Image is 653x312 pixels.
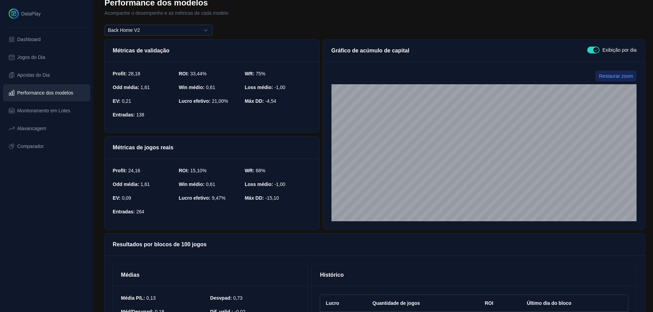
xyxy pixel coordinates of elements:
[128,70,140,77] p: 28,18
[108,27,140,34] span: Back Home V2
[17,107,70,114] span: Monitoramento em Lotes
[3,3,90,25] a: DataPlay
[105,10,229,16] div: Acompanhe o desempenho e as métricas de cada modelo
[245,70,254,77] p: WR:
[17,36,41,43] span: Dashboard
[595,71,637,82] button: Restaurar zoom
[113,208,135,215] p: Entradas:
[373,300,420,306] span: Quantidade de jogos
[3,84,90,102] a: Performance dos modelos
[485,300,493,306] span: ROI
[136,111,144,118] p: 138
[113,70,127,77] p: Profit:
[141,84,150,91] p: 1,61
[256,70,265,77] p: 75%
[256,167,265,174] p: 68%
[179,181,204,188] p: Win médio:
[245,195,264,201] p: Máx DD:
[265,98,276,104] p: -4,54
[3,137,90,155] a: Comparador
[121,271,300,279] p: Médias
[105,25,213,36] button: Back Home V2
[245,98,264,104] p: Máx DD:
[17,89,73,96] span: Performance dos modelos
[3,120,90,137] a: Alavancagem
[331,47,410,55] p: Gráfico de acúmulo de capital
[179,84,204,91] p: Win médio:
[326,300,339,306] span: Lucro
[320,271,628,279] p: Histórico
[265,195,279,201] p: -15,10
[113,98,121,104] p: EV:
[146,295,156,301] p: 0,13
[141,181,150,188] p: 1,61
[179,70,189,77] p: ROI:
[210,295,232,301] p: Desvpad:
[128,167,140,174] p: 24,16
[121,295,145,301] p: Média P/L:
[113,143,311,152] p: Métricas de jogos reais
[206,181,215,188] p: 0,61
[212,98,228,104] p: 21,00%
[3,66,90,84] a: Apostas do Dia
[136,208,144,215] p: 264
[113,84,139,91] p: Odd média:
[3,48,90,66] a: Jogos do Dia
[17,143,44,150] span: Comparador
[190,167,206,174] p: 15,10%
[245,84,273,91] p: Loss médio:
[274,84,285,91] p: -1,00
[179,98,210,104] p: Lucro efetivo:
[17,72,50,78] span: Apostas do Dia
[17,54,45,61] span: Jogos do Dia
[602,47,637,55] p: Exibição por dia
[113,240,637,249] p: Resultados por blocos de 100 jogos
[233,295,242,301] p: 0,73
[179,167,189,174] p: ROI:
[3,30,90,48] a: Dashboard
[122,195,131,201] p: 0,09
[179,195,210,201] p: Lucro efetivo:
[3,102,90,120] a: Monitoramento em Lotes
[122,98,131,104] p: 0,21
[113,111,135,118] p: Entradas:
[17,125,46,132] span: Alavancagem
[527,300,571,306] span: Último dia do bloco
[190,70,206,77] p: 33,44%
[245,167,254,174] p: WR:
[113,167,127,174] p: Profit:
[245,181,273,188] p: Loss médio:
[21,10,41,17] span: DataPlay
[113,181,139,188] p: Odd média:
[212,195,226,201] p: 9,47%
[113,195,121,201] p: EV:
[206,84,215,91] p: 0,61
[113,47,311,55] p: Métricas de validação
[274,181,285,188] p: -1,00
